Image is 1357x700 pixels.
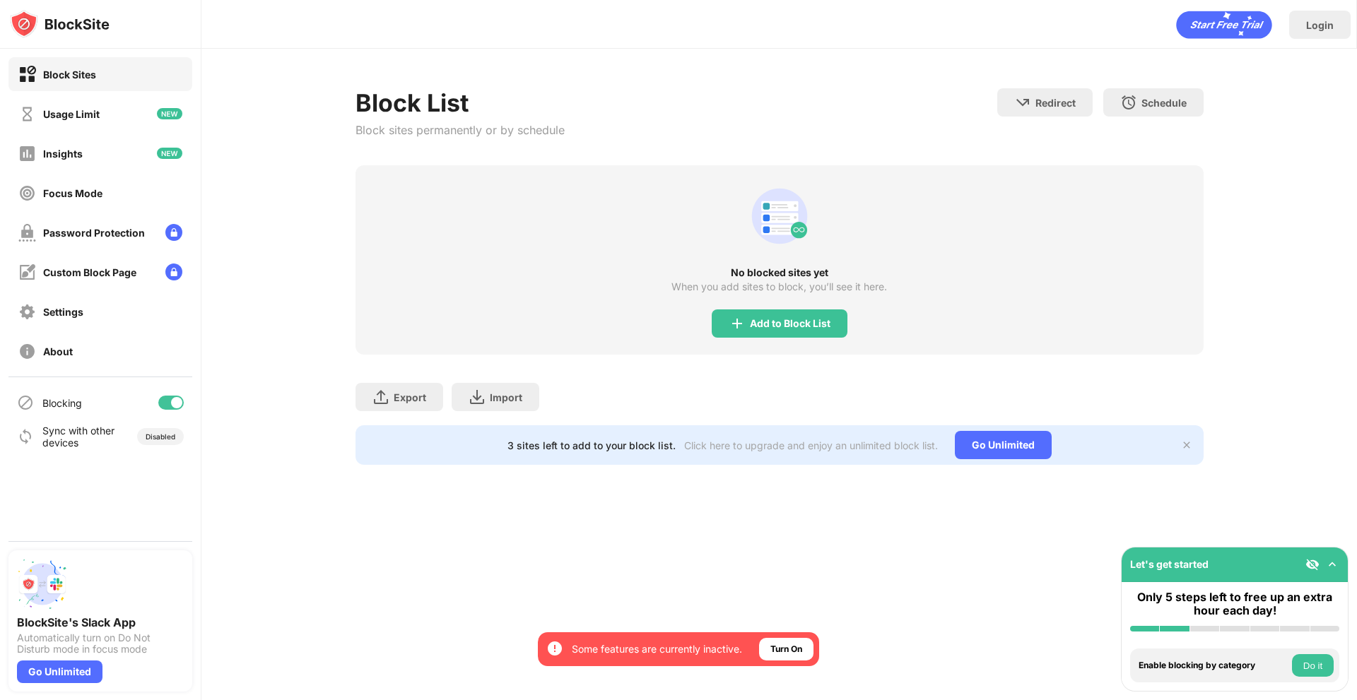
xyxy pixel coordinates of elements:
img: about-off.svg [18,343,36,360]
div: Import [490,391,522,403]
div: Sync with other devices [42,425,115,449]
div: No blocked sites yet [356,267,1204,278]
img: eye-not-visible.svg [1305,557,1320,571]
img: new-icon.svg [157,148,182,159]
img: x-button.svg [1181,439,1192,451]
div: About [43,345,73,357]
div: Custom Block Page [43,266,136,278]
div: Only 5 steps left to free up an extra hour each day! [1130,591,1339,617]
img: lock-menu.svg [165,224,182,241]
div: Schedule [1141,97,1187,109]
div: BlockSite's Slack App [17,615,184,629]
img: time-usage-off.svg [18,105,36,123]
div: Some features are currently inactive. [572,642,742,656]
div: When you add sites to block, you’ll see it here. [671,281,887,292]
div: Click here to upgrade and enjoy an unlimited block list. [684,439,938,451]
div: Go Unlimited [17,660,102,683]
img: focus-off.svg [18,184,36,202]
div: animation [746,182,813,250]
div: Export [394,391,426,403]
div: Enable blocking by category [1139,660,1288,670]
div: Usage Limit [43,108,100,120]
img: error-circle-white.svg [546,640,563,657]
div: Settings [43,306,83,318]
div: Block List [356,88,565,117]
div: Insights [43,148,83,160]
img: password-protection-off.svg [18,224,36,242]
div: Block sites permanently or by schedule [356,123,565,137]
button: Do it [1292,654,1334,677]
img: block-on.svg [18,66,36,83]
div: Login [1306,19,1334,31]
div: Password Protection [43,227,145,239]
img: omni-setup-toggle.svg [1325,557,1339,571]
div: animation [1176,11,1272,39]
img: blocking-icon.svg [17,394,34,411]
img: settings-off.svg [18,303,36,321]
img: customize-block-page-off.svg [18,263,36,281]
img: logo-blocksite.svg [10,10,110,38]
div: Automatically turn on Do Not Disturb mode in focus mode [17,632,184,655]
div: 3 sites left to add to your block list. [507,439,676,451]
div: Redirect [1035,97,1076,109]
img: lock-menu.svg [165,263,182,280]
div: Let's get started [1130,558,1209,570]
div: Disabled [146,432,175,441]
img: sync-icon.svg [17,428,34,445]
div: Go Unlimited [955,431,1052,459]
div: Add to Block List [750,318,830,329]
img: new-icon.svg [157,108,182,119]
div: Turn On [770,642,802,656]
div: Blocking [42,397,82,409]
div: Focus Mode [43,187,102,199]
img: insights-off.svg [18,145,36,162]
img: push-slack.svg [17,559,68,610]
div: Block Sites [43,69,96,81]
